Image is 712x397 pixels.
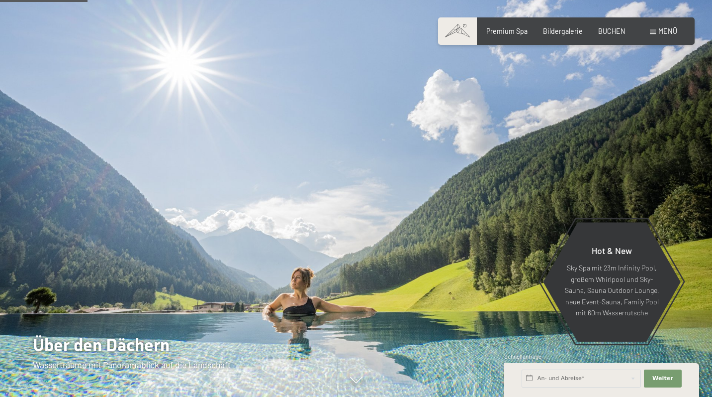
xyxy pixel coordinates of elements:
a: Bildergalerie [543,27,583,35]
span: Schnellanfrage [504,353,541,360]
a: Premium Spa [486,27,528,35]
button: Weiter [644,370,682,388]
p: Sky Spa mit 23m Infinity Pool, großem Whirlpool und Sky-Sauna, Sauna Outdoor Lounge, neue Event-S... [564,263,659,319]
span: Hot & New [592,245,632,256]
span: Weiter [652,375,673,383]
a: Hot & New Sky Spa mit 23m Infinity Pool, großem Whirlpool und Sky-Sauna, Sauna Outdoor Lounge, ne... [542,222,681,342]
a: BUCHEN [598,27,625,35]
span: Menü [658,27,677,35]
